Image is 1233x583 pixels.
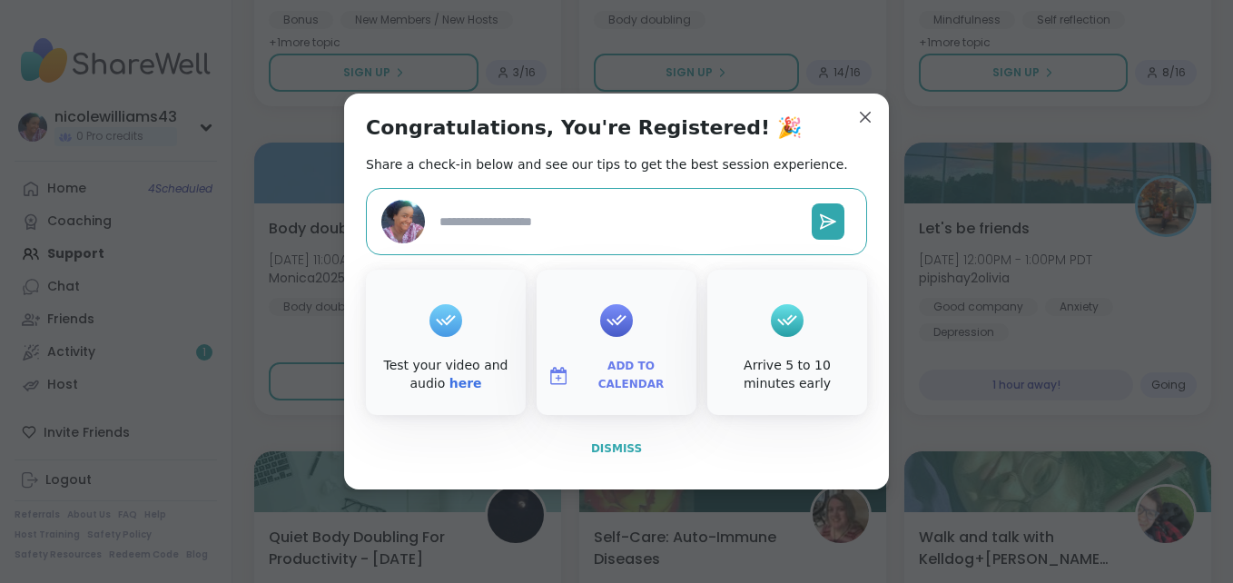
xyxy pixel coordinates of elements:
[547,365,569,387] img: ShareWell Logomark
[381,200,425,243] img: nicolewilliams43
[1202,7,1226,31] div: Close Step
[366,115,802,141] h1: Congratulations, You're Registered! 🎉
[366,155,848,173] h2: Share a check-in below and see our tips to get the best session experience.
[577,358,686,393] span: Add to Calendar
[591,442,642,455] span: Dismiss
[540,357,693,395] button: Add to Calendar
[370,357,522,392] div: Test your video and audio
[449,376,482,390] a: here
[366,430,867,468] button: Dismiss
[711,357,863,392] div: Arrive 5 to 10 minutes early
